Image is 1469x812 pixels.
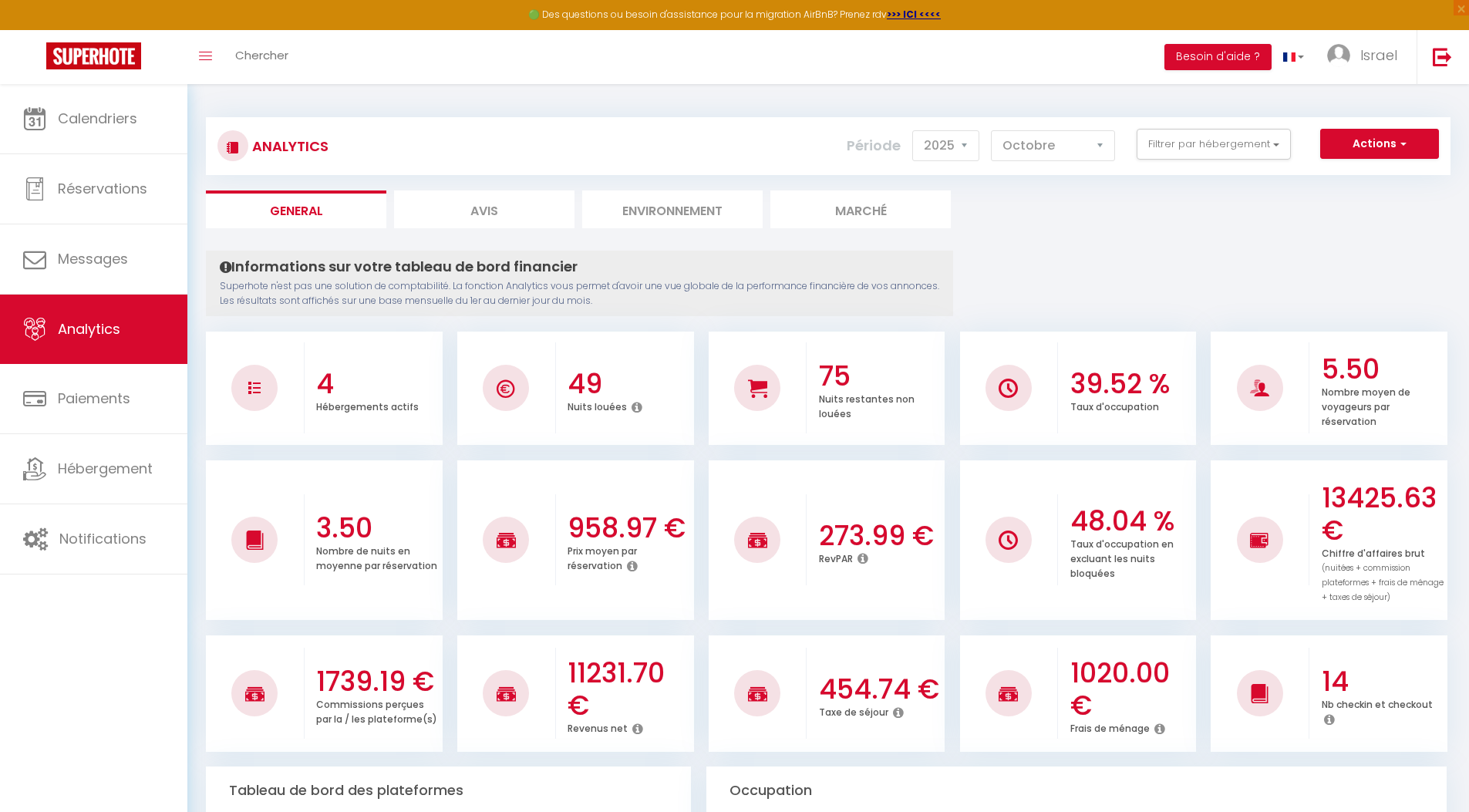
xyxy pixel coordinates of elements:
[1322,353,1444,386] h3: 5.50
[1316,30,1417,84] a: ... Israel
[1070,505,1193,537] h3: 48.04 %
[220,279,939,308] p: Superhote n'est pas une solution de comptabilité. La fonction Analytics vous permet d'avoir une v...
[819,520,942,552] h3: 273.99 €
[58,179,147,198] span: Réservations
[847,129,901,163] label: Période
[1322,482,1444,547] h3: 13425.63 €
[999,531,1018,550] img: NO IMAGE
[582,190,763,228] li: Environnement
[819,360,942,393] h3: 75
[1322,544,1444,604] p: Chiffre d'affaires brut
[887,8,941,21] a: >>> ICI <<<<
[58,319,120,339] span: Analytics
[1327,44,1350,67] img: ...
[1433,47,1452,66] img: logout
[1322,695,1433,711] p: Nb checkin et checkout
[58,249,128,268] span: Messages
[220,258,939,275] h4: Informations sur votre tableau de bord financier
[316,368,439,400] h3: 4
[1322,562,1444,603] span: (nuitées + commission plateformes + frais de ménage + taxes de séjour)
[1322,665,1444,698] h3: 14
[248,129,329,163] h3: Analytics
[46,42,141,69] img: Super Booking
[1164,44,1272,70] button: Besoin d'aide ?
[568,719,628,735] p: Revenus net
[235,47,288,63] span: Chercher
[1070,657,1193,722] h3: 1020.00 €
[1070,534,1174,580] p: Taux d'occupation en excluant les nuits bloquées
[58,109,137,128] span: Calendriers
[59,529,147,548] span: Notifications
[819,673,942,706] h3: 454.74 €
[1360,45,1397,65] span: Israel
[770,190,951,228] li: Marché
[1070,368,1193,400] h3: 39.52 %
[1137,129,1291,160] button: Filtrer par hébergement
[316,665,439,698] h3: 1739.19 €
[1070,397,1159,413] p: Taux d'occupation
[316,397,419,413] p: Hébergements actifs
[568,512,690,544] h3: 958.97 €
[206,190,386,228] li: General
[316,695,437,726] p: Commissions perçues par la / les plateforme(s)
[316,512,439,544] h3: 3.50
[568,541,637,572] p: Prix moyen par réservation
[1322,382,1410,428] p: Nombre moyen de voyageurs par réservation
[1070,719,1150,735] p: Frais de ménage
[58,389,130,408] span: Paiements
[248,382,261,394] img: NO IMAGE
[58,459,153,478] span: Hébergement
[568,368,690,400] h3: 49
[316,541,437,572] p: Nombre de nuits en moyenne par réservation
[819,702,888,719] p: Taxe de séjour
[394,190,574,228] li: Avis
[224,30,300,84] a: Chercher
[568,657,690,722] h3: 11231.70 €
[1250,531,1269,549] img: NO IMAGE
[819,389,915,420] p: Nuits restantes non louées
[1320,129,1439,160] button: Actions
[819,549,853,565] p: RevPAR
[568,397,627,413] p: Nuits louées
